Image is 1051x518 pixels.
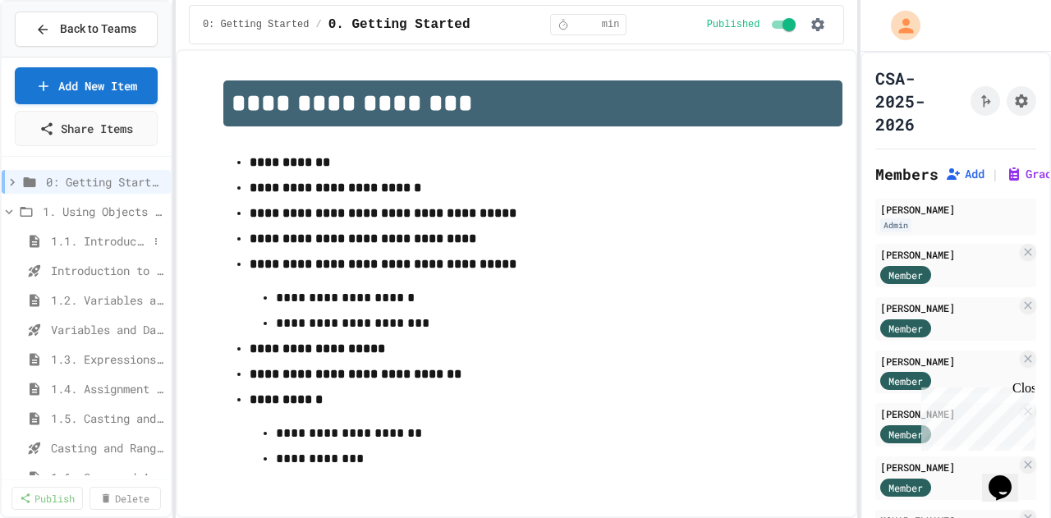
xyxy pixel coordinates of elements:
div: Chat with us now!Close [7,7,113,104]
div: [PERSON_NAME] [880,406,1017,421]
iframe: chat widget [915,381,1035,451]
span: 1.5. Casting and Ranges of Values [51,410,164,427]
span: 1.2. Variables and Data Types [51,291,164,309]
a: Delete [89,487,161,510]
span: Member [888,427,923,442]
a: Publish [11,487,83,510]
iframe: chat widget [982,452,1035,502]
button: Assignment Settings [1007,86,1036,116]
span: Member [888,268,923,282]
button: Click to see fork details [971,86,1000,116]
div: [PERSON_NAME] [880,300,1017,315]
div: [PERSON_NAME] [880,460,1017,474]
span: 1.1. Introduction to Algorithms, Programming, and Compilers [51,232,148,250]
span: 1. Using Objects and Methods [43,203,164,220]
span: Variables and Data Types - Quiz [51,321,164,338]
span: min [602,18,620,31]
div: [PERSON_NAME] [880,354,1017,369]
div: [PERSON_NAME] [880,202,1031,217]
span: / [316,18,322,31]
span: Member [888,374,923,388]
div: [PERSON_NAME] [880,247,1017,262]
span: 0: Getting Started [46,173,164,190]
button: More options [148,233,164,250]
button: Add [945,166,984,182]
span: 0: Getting Started [203,18,310,31]
span: 1.3. Expressions and Output [New] [51,351,164,368]
span: 1.4. Assignment and Input [51,380,164,397]
div: Admin [880,218,911,232]
span: Introduction to Algorithms, Programming, and Compilers [51,262,164,279]
span: Back to Teams [60,21,136,38]
div: My Account [874,7,925,44]
span: Member [888,480,923,495]
span: Published [707,18,760,31]
div: Content is published and visible to students [707,15,800,34]
span: | [991,164,999,184]
h1: CSA-2025-2026 [875,66,964,135]
a: Add New Item [15,67,158,104]
span: 0. Getting Started [328,15,470,34]
span: 1.6. Compound Assignment Operators [51,469,164,486]
button: Back to Teams [15,11,158,47]
h2: Members [875,163,939,186]
span: Casting and Ranges of variables - Quiz [51,439,164,456]
a: Share Items [15,111,158,146]
span: Member [888,321,923,336]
